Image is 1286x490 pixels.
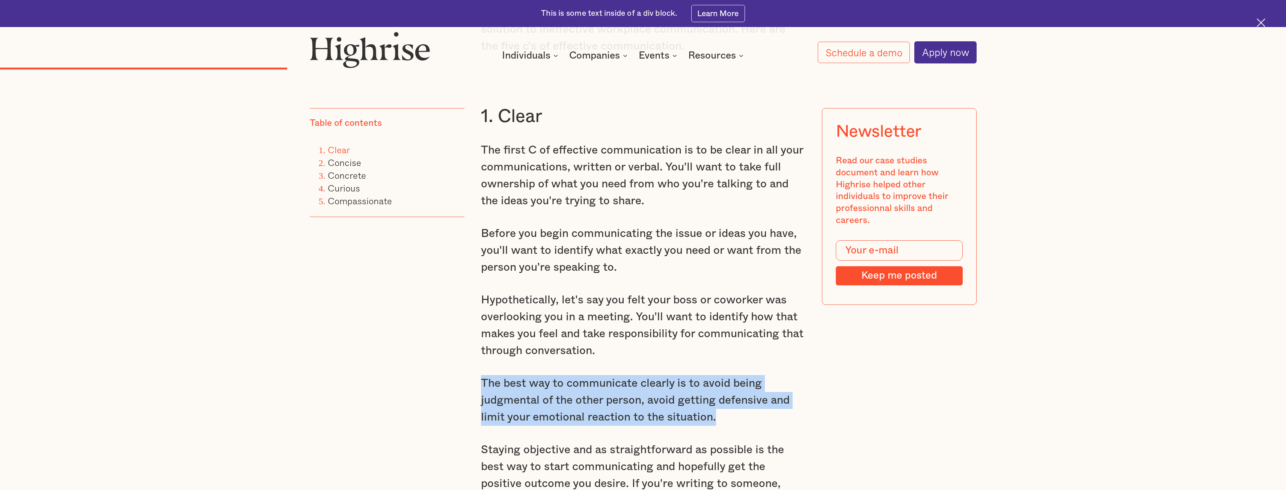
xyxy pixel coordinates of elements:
div: Table of contents [310,118,382,130]
div: Events [639,51,669,60]
div: Individuals [502,51,550,60]
a: Concrete [328,169,366,182]
a: Schedule a demo [818,42,910,63]
div: Resources [688,51,736,60]
div: Companies [569,51,620,60]
div: Individuals [502,51,560,60]
div: Read our case studies document and learn how Highrise helped other individuals to improve their p... [835,155,963,227]
a: Clear [328,143,350,157]
input: Keep me posted [835,267,963,285]
div: Events [639,51,679,60]
input: Your e-mail [835,241,963,261]
div: Companies [569,51,630,60]
a: Curious [328,181,360,195]
img: Highrise logo [310,32,430,68]
a: Compassionate [328,194,392,208]
a: Apply now [914,41,977,63]
a: Concise [328,156,361,170]
form: Modal Form [835,241,963,285]
h3: 1. Clear [481,105,805,128]
div: This is some text inside of a div block. [541,8,677,19]
p: Hypothetically, let's say you felt your boss or coworker was overlooking you in a meeting. You'll... [481,292,805,359]
p: The first C of effective communication is to be clear in all your communications, written or verb... [481,142,805,210]
a: Learn More [691,5,745,22]
p: Before you begin communicating the issue or ideas you have, you'll want to identify what exactly ... [481,225,805,276]
img: Cross icon [1257,18,1265,27]
div: Resources [688,51,746,60]
p: The best way to communicate clearly is to avoid being judgmental of the other person, avoid getti... [481,375,805,426]
div: Newsletter [835,122,921,142]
